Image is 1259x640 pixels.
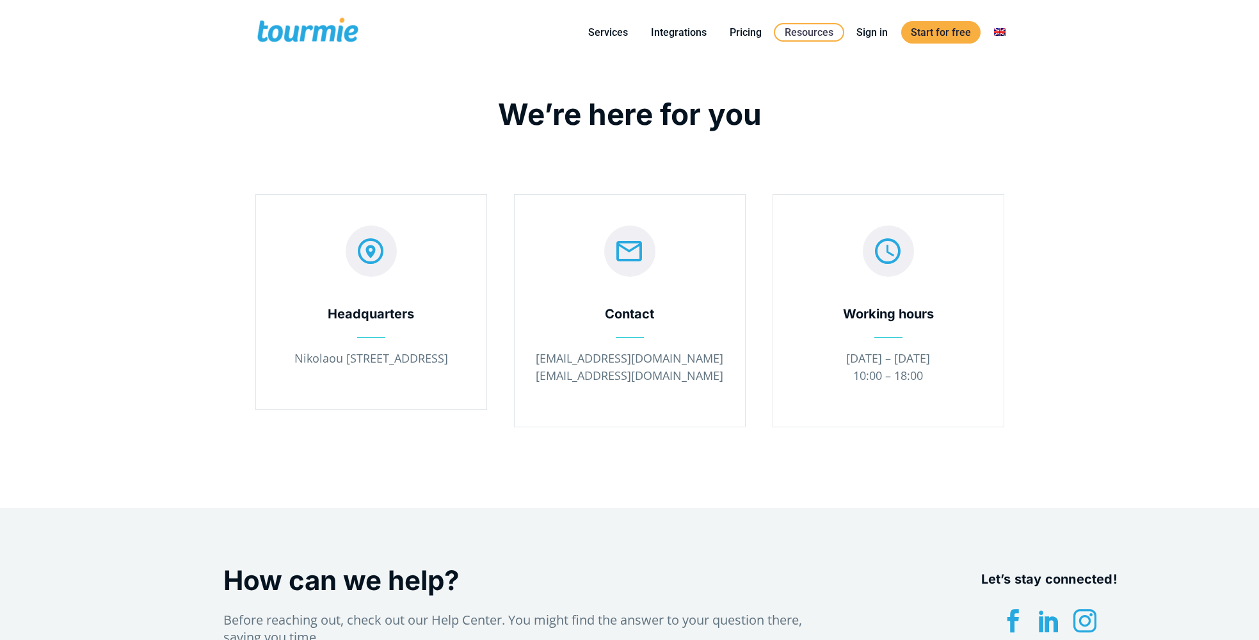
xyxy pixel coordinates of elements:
[841,227,936,275] span: 
[720,24,771,40] a: Pricing
[981,571,1118,587] strong: Let’s stay connected!
[534,350,726,384] p: [EMAIL_ADDRESS][DOMAIN_NAME] [EMAIL_ADDRESS][DOMAIN_NAME]
[792,350,984,384] p: [DATE] – [DATE] 10:00 – 18:00
[534,306,726,322] div: Contact
[275,306,467,322] div: Headquarters
[275,350,467,367] p: Nikolaou [STREET_ADDRESS]
[847,24,897,40] a: Sign in
[223,563,826,598] div: How can we help?
[582,227,677,275] span: 
[324,227,419,275] span: 
[579,24,638,40] a: Services
[901,21,981,44] a: Start for free
[774,23,844,42] a: Resources
[641,24,716,40] a: Integrations
[792,306,984,322] div: Working hours
[255,97,1004,131] h1: We’re here for you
